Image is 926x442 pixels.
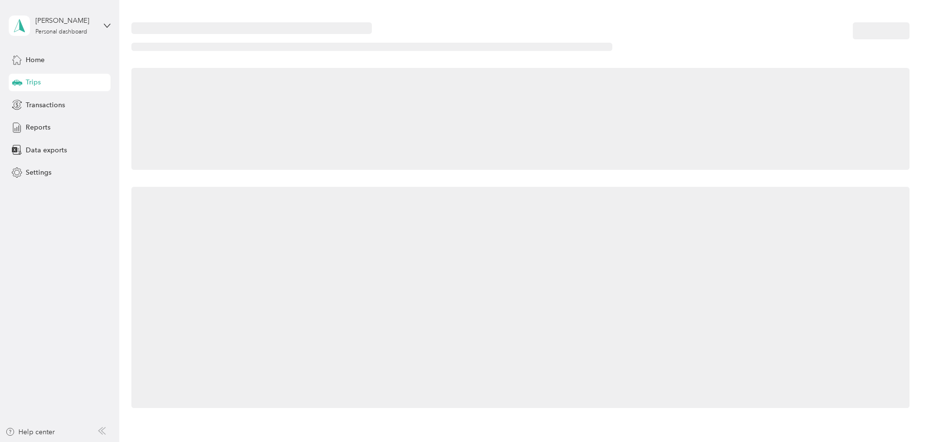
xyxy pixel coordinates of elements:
span: Data exports [26,145,67,155]
span: Trips [26,77,41,87]
iframe: Everlance-gr Chat Button Frame [872,388,926,442]
div: [PERSON_NAME] [35,16,96,26]
div: Personal dashboard [35,29,87,35]
span: Transactions [26,100,65,110]
span: Settings [26,167,51,178]
button: Help center [5,427,55,437]
span: Reports [26,122,50,132]
span: Home [26,55,45,65]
